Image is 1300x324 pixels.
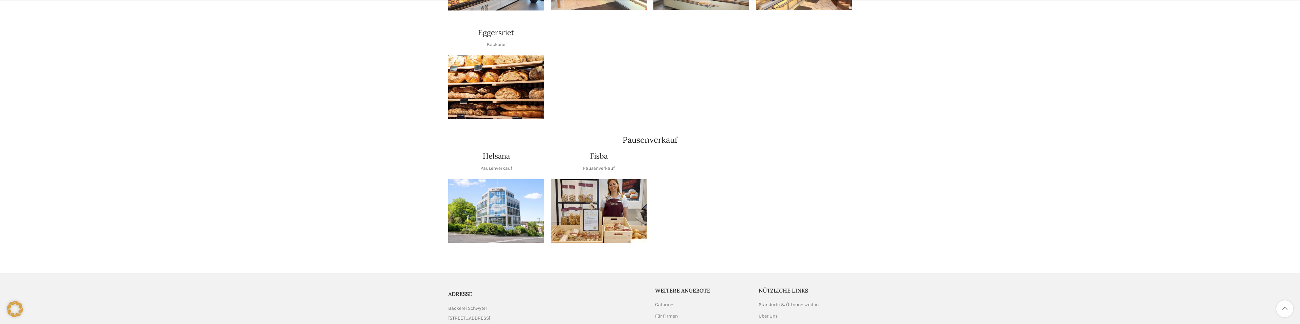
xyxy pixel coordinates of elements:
[551,179,647,243] div: 1 / 1
[1276,300,1293,317] a: Scroll to top button
[480,165,512,172] p: Pausenverkauf
[448,305,487,312] span: Bäckerei Schwyter
[448,315,490,322] span: [STREET_ADDRESS]
[487,41,505,48] p: Bäckerei
[551,179,647,243] img: 20230228_153619-1-800x800
[448,291,472,297] span: ADRESSE
[583,165,615,172] p: Pausenverkauf
[759,301,819,308] a: Standorte & Öffnungszeiten
[655,287,749,294] h5: Weitere Angebote
[448,179,544,243] img: image.imageWidth__1140
[759,313,778,320] a: Über Uns
[448,136,852,144] h2: Pausenverkauf
[448,55,544,119] div: 1 / 1
[655,313,678,320] a: Für Firmen
[655,301,674,308] a: Catering
[483,151,510,161] h4: Helsana
[448,179,544,243] div: 1 / 1
[590,151,608,161] h4: Fisba
[759,287,852,294] h5: Nützliche Links
[448,55,544,119] img: schwyter-34
[478,27,514,38] h4: Eggersriet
